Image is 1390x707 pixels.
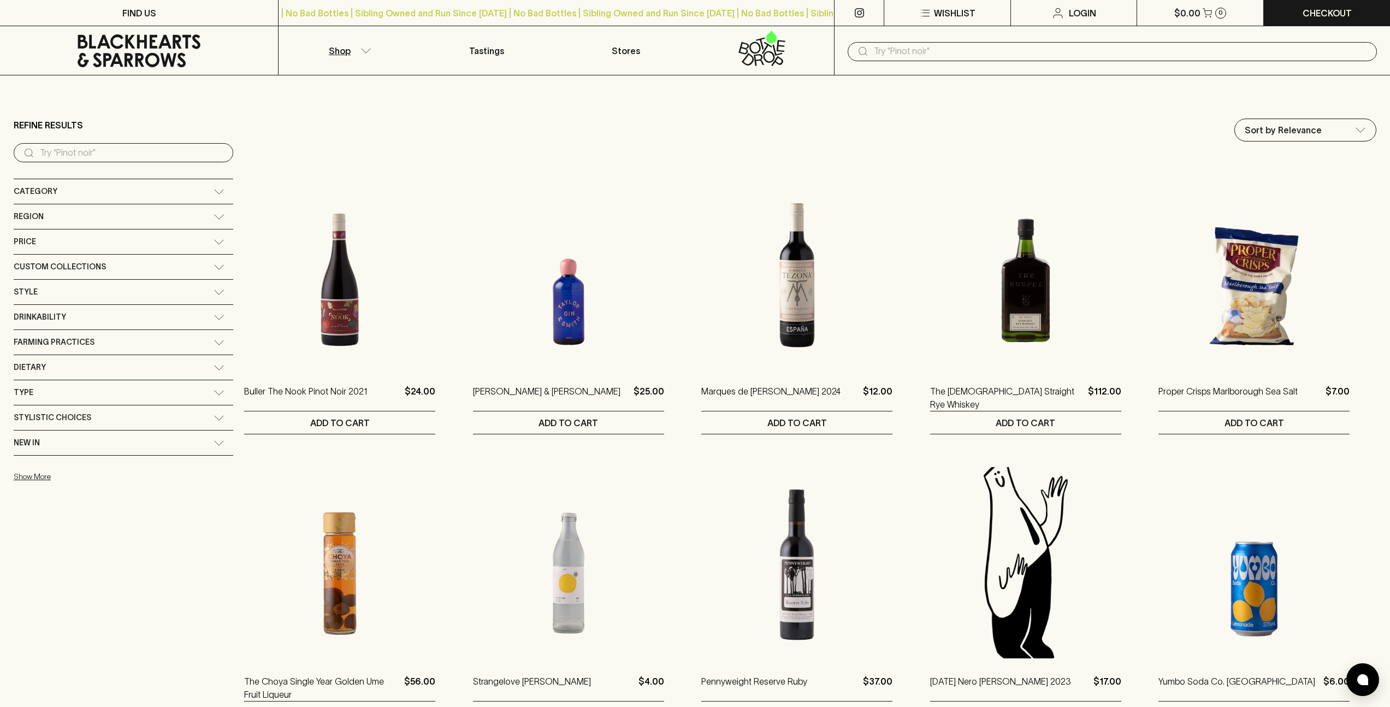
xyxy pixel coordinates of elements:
span: Category [14,185,57,198]
p: $0.00 [1174,7,1200,20]
p: ADD TO CART [767,416,827,429]
p: Tastings [469,44,504,57]
p: $7.00 [1326,385,1350,411]
p: Login [1069,7,1096,20]
div: Type [14,380,233,405]
img: Pennyweight Reserve Ruby [701,467,892,658]
img: The Choya Single Year Golden Ume Fruit Liqueur [244,467,435,658]
div: Style [14,280,233,304]
span: Price [14,235,36,249]
div: Farming Practices [14,330,233,355]
a: Tastings [417,26,556,75]
a: Stores [557,26,695,75]
img: Buller The Nook Pinot Noir 2021 [244,177,435,368]
span: Farming Practices [14,335,94,349]
p: $25.00 [634,385,664,411]
span: New In [14,436,40,450]
img: Taylor & Smith Gin [473,177,664,368]
p: Checkout [1303,7,1352,20]
img: Yumbo Soda Co. Lemonade [1158,467,1350,658]
input: Try "Pinot noir" [874,43,1368,60]
img: Proper Crisps Marlborough Sea Salt [1158,177,1350,368]
p: Sort by Relevance [1245,123,1322,137]
img: The Gospel Straight Rye Whiskey [930,177,1121,368]
a: [DATE] Nero [PERSON_NAME] 2023 [930,675,1071,701]
button: Show More [14,466,157,488]
button: ADD TO CART [1158,411,1350,434]
img: bubble-icon [1357,674,1368,685]
p: $17.00 [1093,675,1121,701]
a: Strangelove [PERSON_NAME] [473,675,591,701]
img: Marques de Tezona Tempranillo 2024 [701,177,892,368]
p: $6.00 [1323,675,1350,701]
div: Dietary [14,355,233,380]
a: Pennyweight Reserve Ruby [701,675,807,701]
span: Drinkability [14,310,66,324]
div: New In [14,431,233,455]
p: FIND US [122,7,156,20]
a: The Choya Single Year Golden Ume Fruit Liqueur [244,675,400,701]
button: ADD TO CART [473,411,664,434]
button: Shop [279,26,417,75]
img: Blackhearts & Sparrows Man [930,467,1121,658]
p: ADD TO CART [539,416,598,429]
p: ADD TO CART [1225,416,1284,429]
p: $24.00 [405,385,435,411]
p: $4.00 [638,675,664,701]
a: [PERSON_NAME] & [PERSON_NAME] [473,385,620,411]
span: Region [14,210,44,223]
a: Proper Crisps Marlborough Sea Salt [1158,385,1298,411]
p: $12.00 [863,385,892,411]
p: $56.00 [404,675,435,701]
p: Refine Results [14,119,83,132]
div: Price [14,229,233,254]
p: Stores [612,44,640,57]
span: Custom Collections [14,260,106,274]
a: Marques de [PERSON_NAME] 2024 [701,385,841,411]
span: Dietary [14,361,46,374]
div: Custom Collections [14,255,233,279]
span: Stylistic Choices [14,411,91,425]
a: The [DEMOGRAPHIC_DATA] Straight Rye Whiskey [930,385,1084,411]
button: ADD TO CART [244,411,435,434]
p: Shop [329,44,351,57]
p: $112.00 [1088,385,1121,411]
button: ADD TO CART [930,411,1121,434]
div: Category [14,179,233,204]
p: ADD TO CART [996,416,1055,429]
div: Region [14,204,233,229]
a: Yumbo Soda Co. [GEOGRAPHIC_DATA] [1158,675,1315,701]
p: 0 [1219,10,1223,16]
div: Drinkability [14,305,233,329]
div: Sort by Relevance [1235,119,1376,141]
input: Try “Pinot noir” [40,144,224,162]
img: Strangelove Yuzu Soda [473,467,664,658]
span: Type [14,386,33,399]
p: $37.00 [863,675,892,701]
p: ADD TO CART [310,416,370,429]
p: Wishlist [934,7,975,20]
span: Style [14,285,38,299]
a: Buller The Nook Pinot Noir 2021 [244,385,368,411]
button: ADD TO CART [701,411,892,434]
div: Stylistic Choices [14,405,233,430]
